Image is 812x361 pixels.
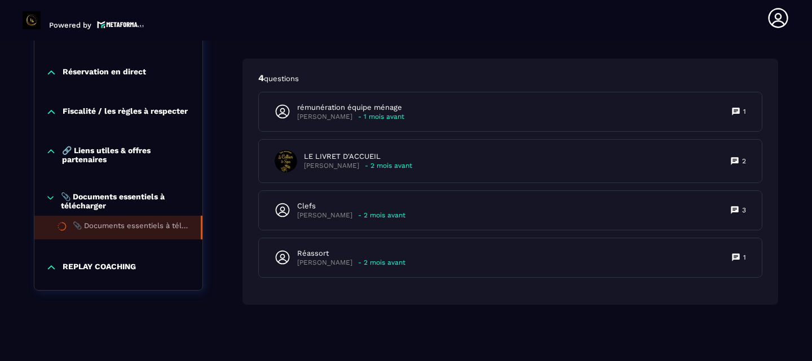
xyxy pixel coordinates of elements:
p: [PERSON_NAME] [297,259,352,267]
p: LE LIVRET D'ACCUEIL [304,151,412,162]
p: 📎 Documents essentiels à télécharger [61,192,191,210]
p: - 1 mois avant [358,113,404,121]
p: [PERSON_NAME] [297,211,352,220]
p: - 2 mois avant [358,211,405,220]
p: - 2 mois avant [358,259,405,267]
img: logo [97,20,144,29]
p: 1 [743,253,746,262]
p: Réassort [297,248,405,259]
p: 🔗 Liens utiles & offres partenaires [62,146,191,164]
p: Réservation en direct [63,67,146,78]
div: 📎 Documents essentiels à télécharger [73,221,189,234]
p: 4 [258,72,762,84]
p: Fiscalité / les règles à respecter [63,106,188,118]
p: 1 [743,107,746,116]
span: questions [264,74,299,83]
p: 3 [742,206,746,215]
p: [PERSON_NAME] [297,113,352,121]
p: Clefs [297,201,405,211]
img: logo-branding [23,11,41,29]
p: - 2 mois avant [365,162,412,170]
p: REPLAY COACHING [63,262,136,273]
p: Powered by [49,21,91,29]
p: rémunération équipe ménage [297,102,404,113]
p: [PERSON_NAME] [304,162,359,170]
p: 2 [742,157,746,166]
